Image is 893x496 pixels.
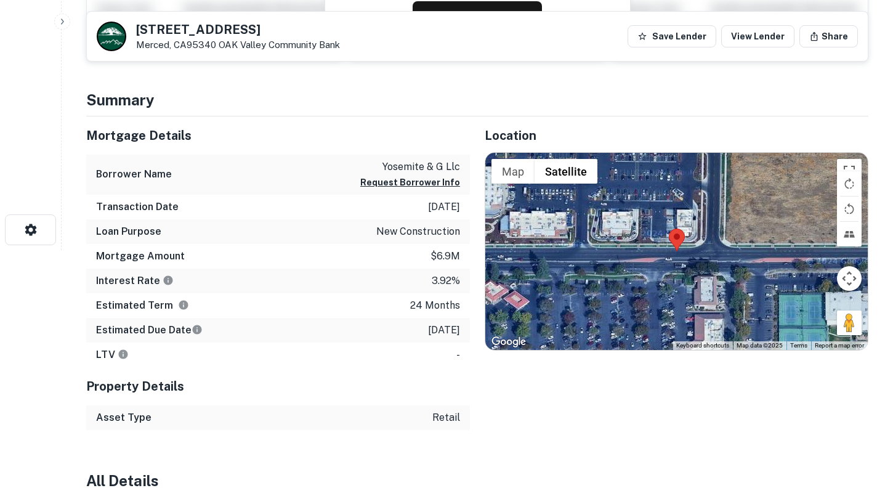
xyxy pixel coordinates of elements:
[86,470,868,492] h4: All Details
[676,341,729,350] button: Keyboard shortcuts
[837,222,862,246] button: Tilt map
[815,342,864,349] a: Report a map error
[96,348,129,362] h6: LTV
[410,298,460,313] p: 24 months
[96,200,179,214] h6: Transaction Date
[96,298,189,313] h6: Estimated Term
[86,126,470,145] h5: Mortgage Details
[428,323,460,338] p: [DATE]
[430,249,460,264] p: $6.9m
[376,224,460,239] p: new construction
[491,159,535,184] button: Show street map
[96,323,203,338] h6: Estimated Due Date
[96,167,172,182] h6: Borrower Name
[86,377,470,396] h5: Property Details
[192,324,203,335] svg: Estimate is based on a standard schedule for this type of loan.
[628,25,716,47] button: Save Lender
[488,334,529,350] a: Open this area in Google Maps (opens a new window)
[790,342,807,349] a: Terms (opens in new tab)
[163,275,174,286] svg: The interest rates displayed on the website are for informational purposes only and may be report...
[432,274,460,288] p: 3.92%
[799,25,858,47] button: Share
[837,197,862,221] button: Rotate map counterclockwise
[837,311,862,335] button: Drag Pegman onto the map to open Street View
[96,224,161,239] h6: Loan Purpose
[178,299,189,311] svg: Term is based on a standard schedule for this type of loan.
[837,266,862,291] button: Map camera controls
[360,175,460,190] button: Request Borrower Info
[96,410,152,425] h6: Asset Type
[488,334,529,350] img: Google
[136,23,340,36] h5: [STREET_ADDRESS]
[432,410,460,425] p: retail
[219,39,340,50] a: OAK Valley Community Bank
[721,25,794,47] a: View Lender
[837,159,862,184] button: Toggle fullscreen view
[831,358,893,417] iframe: Chat Widget
[360,160,460,174] p: yosemite & g llc
[136,39,340,51] p: Merced, CA95340
[485,126,868,145] h5: Location
[86,89,868,111] h4: Summary
[535,159,597,184] button: Show satellite imagery
[96,274,174,288] h6: Interest Rate
[456,348,460,362] p: -
[837,171,862,196] button: Rotate map clockwise
[413,1,542,31] button: Request Borrower Info
[737,342,783,349] span: Map data ©2025
[96,249,185,264] h6: Mortgage Amount
[428,200,460,214] p: [DATE]
[118,349,129,360] svg: LTVs displayed on the website are for informational purposes only and may be reported incorrectly...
